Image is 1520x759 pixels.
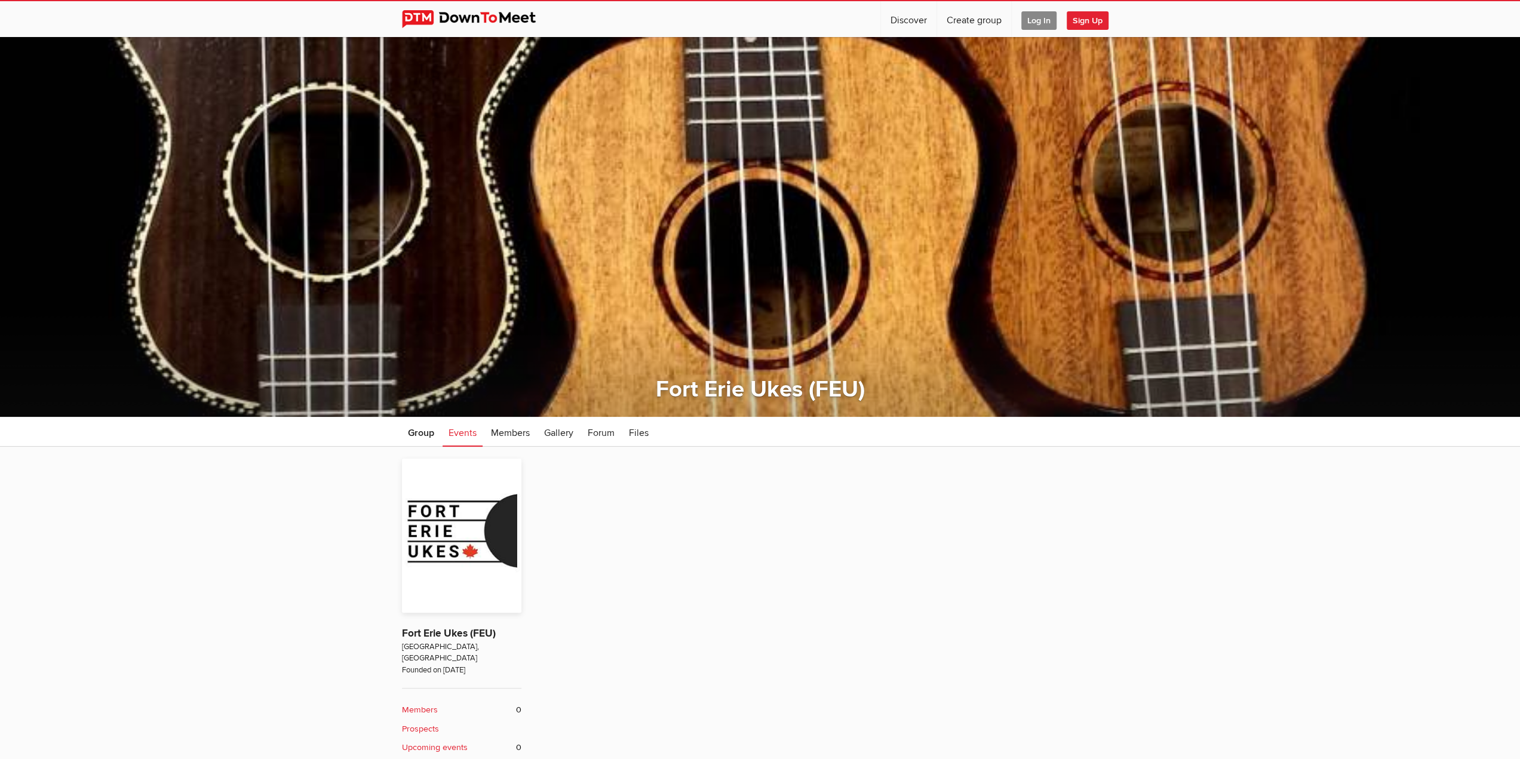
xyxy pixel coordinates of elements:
[402,10,554,28] img: DownToMeet
[544,427,573,439] span: Gallery
[491,427,530,439] span: Members
[402,665,521,676] span: Founded on [DATE]
[402,641,521,665] span: [GEOGRAPHIC_DATA], [GEOGRAPHIC_DATA]
[588,427,615,439] span: Forum
[485,417,536,447] a: Members
[402,703,438,717] b: Members
[402,703,521,717] a: Members 0
[656,376,865,403] a: Fort Erie Ukes (FEU)
[402,741,521,754] a: Upcoming events 0
[443,417,483,447] a: Events
[516,703,521,717] span: 0
[408,427,434,439] span: Group
[881,1,936,37] a: Discover
[402,741,468,754] b: Upcoming events
[629,427,649,439] span: Files
[1021,11,1057,30] span: Log In
[402,627,496,640] a: Fort Erie Ukes (FEU)
[1067,1,1118,37] a: Sign Up
[623,417,655,447] a: Files
[1067,11,1108,30] span: Sign Up
[402,417,440,447] a: Group
[937,1,1011,37] a: Create group
[402,723,521,736] a: Prospects
[402,459,521,613] img: Fort Erie Ukes (FEU)
[582,417,621,447] a: Forum
[516,741,521,754] span: 0
[449,427,477,439] span: Events
[538,417,579,447] a: Gallery
[1012,1,1066,37] a: Log In
[402,723,439,736] b: Prospects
